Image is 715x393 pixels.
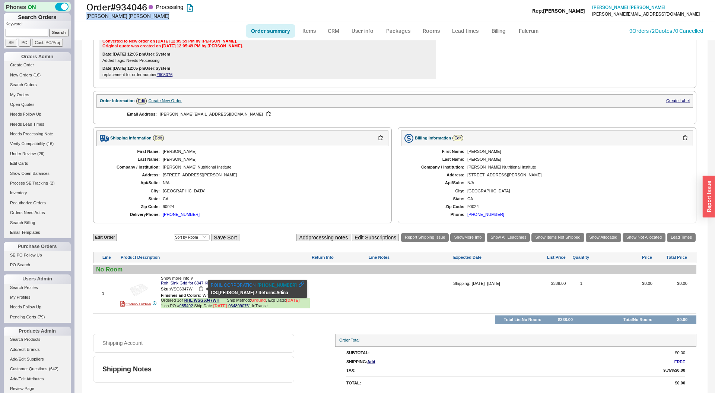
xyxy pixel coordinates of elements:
div: Delivery Phone: [104,212,160,217]
div: Product Description [121,255,310,260]
span: $0.00 [675,368,685,373]
div: [PERSON_NAME][EMAIL_ADDRESS][DOMAIN_NAME] [592,12,700,17]
a: Add/Edit Attributes [4,375,71,383]
a: RHL WSG6347WH [184,298,220,304]
span: Verify Compatibility [10,141,45,146]
div: Company / Institution: [409,165,464,170]
div: 1 [580,281,582,311]
a: Customer Questions(642) [4,365,71,373]
div: [PERSON_NAME][EMAIL_ADDRESS][DOMAIN_NAME] [160,111,383,118]
a: Reauthorize Orders [4,199,71,207]
div: White [161,293,310,298]
h1: Order # 934046 [86,2,359,12]
div: [PERSON_NAME] [163,157,381,162]
a: Open Quotes [4,101,71,109]
div: Email Address: [108,112,157,117]
div: [PHONE_NUMBER] [467,212,504,217]
a: Show All Leadtimes [487,233,530,242]
span: $0.00 [675,381,685,386]
span: ON [28,3,36,11]
div: N/A [467,180,686,185]
span: ( 642 ) [49,367,58,371]
div: City: [409,189,464,194]
a: Add/Edit Brands [4,346,71,353]
button: Edit Subscriptions [352,234,399,242]
button: ShowMore Info [450,233,485,242]
div: Total No Room : [623,317,652,322]
input: SE [6,39,17,47]
div: [STREET_ADDRESS][PERSON_NAME] [467,173,686,177]
div: Purchase Orders [4,242,71,251]
span: $0.00 [675,350,685,355]
a: User info [346,24,379,38]
a: Rooms [417,24,445,38]
div: Orders Admin [4,52,71,61]
a: Edit Carts [4,160,71,167]
div: Tax: [346,368,652,373]
div: First Name: [409,149,464,154]
a: Edit Order [93,234,117,241]
div: N/A [163,180,381,185]
div: Expected Date [453,255,522,260]
a: 0348090761 [228,304,251,308]
div: Ordered 1 of Ship Method: [161,298,310,304]
a: Items [297,24,321,38]
div: Order Information [100,98,135,103]
div: Quantity [572,255,589,260]
div: Date: [DATE] 12:05 pm User: System [102,52,170,57]
div: Shipping Notes [102,365,291,373]
span: 1 on PO # [161,304,193,308]
a: SE PO Follow Up [4,251,71,259]
div: 90024 [467,204,686,209]
div: State: [104,196,160,201]
div: Price [596,255,652,260]
a: Email Templates [4,229,71,236]
div: City: [104,189,160,194]
div: Billing Information [415,136,451,141]
div: Phones [4,2,71,12]
div: Rep: [PERSON_NAME] [532,7,585,15]
div: Zip Code: [409,204,464,209]
div: $338.00 [558,317,573,322]
a: Show Not Allocated [623,233,665,242]
div: [PERSON_NAME] Nutritional Institute [467,165,686,170]
span: $0.00 [642,281,652,286]
span: Returns: Adina [258,290,288,295]
div: Shipping Account [102,340,143,346]
div: Shipping Information [110,136,152,141]
a: My Orders [4,91,71,99]
div: Converted to New order on [DATE] 12:05:59 PM by [PERSON_NAME]. [102,39,433,44]
a: Search Orders [4,81,71,89]
a: 985492 [179,304,193,308]
span: ( 16 ) [34,73,41,77]
b: Ground [251,298,266,302]
div: SubTotal: [346,350,652,355]
span: [PERSON_NAME] [PERSON_NAME] [592,4,665,10]
div: Total Price [654,255,687,260]
span: Customer Questions [10,367,47,371]
a: Pending Certs(79) [4,313,71,321]
span: $0.00 [677,281,687,286]
a: Search Profiles [4,284,71,292]
div: CA [163,196,381,201]
div: [DATE] - [DATE] [472,281,500,286]
a: Inventory [4,189,71,197]
div: [PHONE_NUMBER] [163,212,200,217]
a: [PERSON_NAME] [PERSON_NAME] [592,5,665,10]
a: Billing [486,24,512,38]
span: CS: [PERSON_NAME] [211,290,254,295]
span: Process SE Tracking [10,181,48,185]
input: Cust. PO/Proj [32,39,63,47]
a: PRODUCT SPECS [120,301,151,307]
a: Verify Compatibility(16) [4,140,71,148]
a: Orders Need Auths [4,209,71,217]
a: ROHL CORPORATION [211,282,255,288]
a: Rohl Sink Grid for 6347 Kitchen Sink [161,281,228,286]
a: Needs Processing Note [4,130,71,138]
span: ( 2 ) [50,181,54,185]
a: Needs Follow Up [4,110,71,118]
div: No Room [96,266,693,273]
a: PO Search [4,261,71,269]
span: Finishes and Colors : [161,293,201,298]
div: Order Total [335,334,696,347]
